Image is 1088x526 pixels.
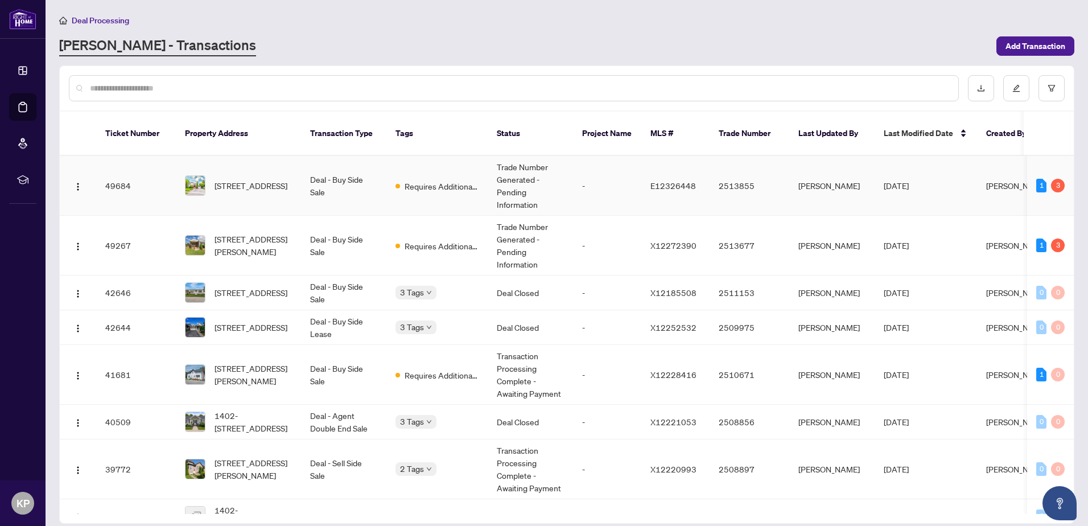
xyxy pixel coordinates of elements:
[650,287,697,298] span: X12185508
[641,112,710,156] th: MLS #
[488,439,573,499] td: Transaction Processing Complete - Awaiting Payment
[301,112,386,156] th: Transaction Type
[986,369,1048,380] span: [PERSON_NAME]
[426,290,432,295] span: down
[96,310,176,345] td: 42644
[789,345,875,405] td: [PERSON_NAME]
[1051,320,1065,334] div: 0
[73,418,83,428] img: Logo
[69,318,87,336] button: Logo
[215,457,292,482] span: [STREET_ADDRESS][PERSON_NAME]
[215,286,287,299] span: [STREET_ADDRESS]
[710,310,789,345] td: 2509975
[573,216,641,276] td: -
[488,310,573,345] td: Deal Closed
[789,276,875,310] td: [PERSON_NAME]
[650,240,697,250] span: X12272390
[488,345,573,405] td: Transaction Processing Complete - Awaiting Payment
[650,417,697,427] span: X12221053
[488,405,573,439] td: Deal Closed
[789,310,875,345] td: [PERSON_NAME]
[884,240,909,250] span: [DATE]
[96,216,176,276] td: 49267
[69,460,87,478] button: Logo
[573,439,641,499] td: -
[650,322,697,332] span: X12252532
[986,464,1048,474] span: [PERSON_NAME]
[1051,462,1065,476] div: 0
[1003,75,1029,101] button: edit
[96,276,176,310] td: 42646
[186,365,205,384] img: thumbnail-img
[1051,286,1065,299] div: 0
[73,513,83,522] img: Logo
[1051,179,1065,192] div: 3
[789,216,875,276] td: [PERSON_NAME]
[59,36,256,56] a: [PERSON_NAME] - Transactions
[573,156,641,216] td: -
[1036,462,1046,476] div: 0
[73,324,83,333] img: Logo
[301,405,386,439] td: Deal - Agent Double End Sale
[69,507,87,525] button: Logo
[996,36,1074,56] button: Add Transaction
[710,216,789,276] td: 2513677
[69,176,87,195] button: Logo
[186,507,205,526] img: thumbnail-img
[884,127,953,139] span: Last Modified Date
[186,176,205,195] img: thumbnail-img
[1036,415,1046,429] div: 0
[573,310,641,345] td: -
[215,409,292,434] span: 1402-[STREET_ADDRESS]
[789,112,875,156] th: Last Updated By
[73,182,83,191] img: Logo
[301,310,386,345] td: Deal - Buy Side Lease
[73,289,83,298] img: Logo
[986,287,1048,298] span: [PERSON_NAME]
[650,464,697,474] span: X12220993
[301,439,386,499] td: Deal - Sell Side Sale
[301,216,386,276] td: Deal - Buy Side Sale
[426,466,432,472] span: down
[1051,368,1065,381] div: 0
[488,276,573,310] td: Deal Closed
[96,345,176,405] td: 41681
[301,156,386,216] td: Deal - Buy Side Sale
[1036,239,1046,252] div: 1
[426,324,432,330] span: down
[400,320,424,334] span: 3 Tags
[789,439,875,499] td: [PERSON_NAME]
[977,84,985,92] span: download
[650,180,696,191] span: E12326448
[884,322,909,332] span: [DATE]
[215,362,292,387] span: [STREET_ADDRESS][PERSON_NAME]
[73,371,83,380] img: Logo
[301,345,386,405] td: Deal - Buy Side Sale
[884,464,909,474] span: [DATE]
[96,439,176,499] td: 39772
[215,321,287,334] span: [STREET_ADDRESS]
[710,439,789,499] td: 2508897
[9,9,36,30] img: logo
[405,180,479,192] span: Requires Additional Docs
[73,466,83,475] img: Logo
[488,156,573,216] td: Trade Number Generated - Pending Information
[986,511,1048,521] span: [PERSON_NAME]
[884,417,909,427] span: [DATE]
[186,459,205,479] img: thumbnail-img
[573,112,641,156] th: Project Name
[884,287,909,298] span: [DATE]
[986,180,1048,191] span: [PERSON_NAME]
[1036,368,1046,381] div: 1
[96,405,176,439] td: 40509
[884,511,909,521] span: [DATE]
[710,112,789,156] th: Trade Number
[968,75,994,101] button: download
[301,276,386,310] td: Deal - Buy Side Sale
[1051,239,1065,252] div: 3
[710,276,789,310] td: 2511153
[789,156,875,216] td: [PERSON_NAME]
[875,112,977,156] th: Last Modified Date
[72,15,129,26] span: Deal Processing
[186,236,205,255] img: thumbnail-img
